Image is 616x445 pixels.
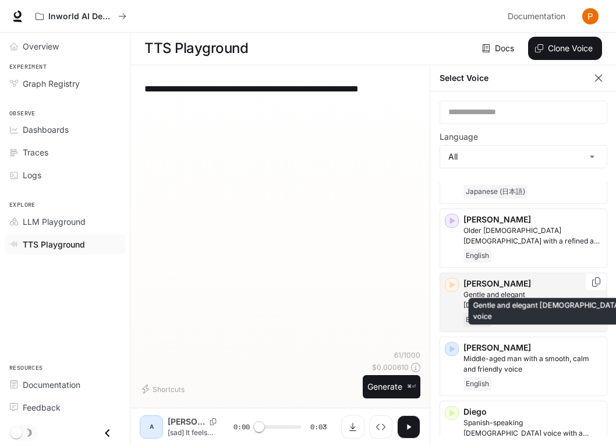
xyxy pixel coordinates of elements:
button: Clone Voice [528,37,602,60]
span: English [463,313,491,327]
span: 0:00 [233,421,250,433]
button: Copy Voice ID [590,277,602,287]
p: $ 0.000610 [372,362,409,372]
a: Feedback [5,397,125,418]
p: Language [440,133,478,141]
p: [PERSON_NAME] [463,214,602,225]
button: Download audio [341,415,364,439]
p: 61 / 1000 [394,350,420,360]
a: Documentation [5,375,125,395]
span: Documentation [508,9,565,24]
p: [PERSON_NAME] [463,342,602,354]
p: Diego [463,406,602,418]
button: Close drawer [94,421,121,445]
a: Logs [5,165,125,185]
p: Older British male with a refined and articulate voice [463,225,602,246]
p: Inworld AI Demos [48,12,114,22]
span: Dashboards [23,123,69,136]
h1: TTS Playground [144,37,248,60]
button: User avatar [579,5,602,28]
span: Documentation [23,379,80,391]
a: Docs [480,37,519,60]
button: Copy Voice ID [205,418,221,425]
span: Graph Registry [23,77,80,90]
a: Graph Registry [5,73,125,94]
span: English [463,249,491,263]
a: Dashboards [5,119,125,140]
span: Overview [23,40,59,52]
img: User avatar [582,8,599,24]
button: Inspect [369,415,392,439]
span: Japanese (日本語) [463,185,528,199]
p: [PERSON_NAME] [168,416,205,428]
span: Feedback [23,401,61,414]
button: All workspaces [30,5,132,28]
p: Gentle and elegant female voice [463,289,602,310]
a: TTS Playground [5,234,125,255]
p: [sad] It feels really sad to know that I can't help everyone. [168,428,224,437]
span: English [463,377,491,391]
a: LLM Playground [5,211,125,232]
p: [PERSON_NAME] [463,278,602,289]
p: ⌘⏎ [407,383,416,390]
a: Traces [5,142,125,163]
button: Generate⌘⏎ [363,375,420,399]
p: Middle-aged man with a smooth, calm and friendly voice [463,354,602,375]
span: Dark mode toggle [10,426,22,439]
span: LLM Playground [23,216,86,228]
span: TTS Playground [23,238,85,250]
div: All [440,146,607,168]
div: A [142,418,161,436]
span: Traces [23,146,48,158]
span: 0:03 [310,421,327,433]
button: Shortcuts [140,380,189,398]
span: Logs [23,169,41,181]
a: Documentation [503,5,574,28]
a: Overview [5,36,125,56]
p: Spanish-speaking male voice with a soothing, gentle quality [463,418,602,439]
